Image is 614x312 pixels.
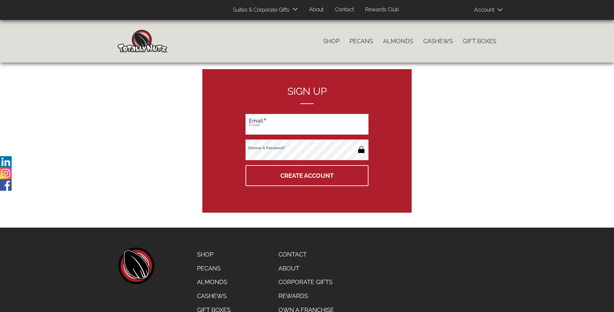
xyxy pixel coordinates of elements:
a: Pecans [192,261,236,275]
a: Suites & Corporate Gifts [228,4,291,17]
input: Email [246,114,368,135]
a: Shop [318,34,345,48]
a: Contact [330,3,359,16]
a: About [304,3,329,16]
a: home [118,248,154,284]
img: Home [118,30,167,52]
a: About [273,261,339,275]
a: Contact [273,248,339,261]
a: Almonds [192,275,236,289]
a: Shop [192,248,236,261]
a: Corporate Gifts [273,275,339,289]
a: Rewards Club [360,3,404,16]
button: Create Account [246,165,368,186]
a: Rewards [273,289,339,303]
h2: Sign up [246,86,368,104]
a: Pecans [345,34,378,48]
a: Cashews [418,34,458,48]
a: Almonds [378,34,418,48]
a: Cashews [192,289,236,303]
a: Gift Boxes [458,34,501,48]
